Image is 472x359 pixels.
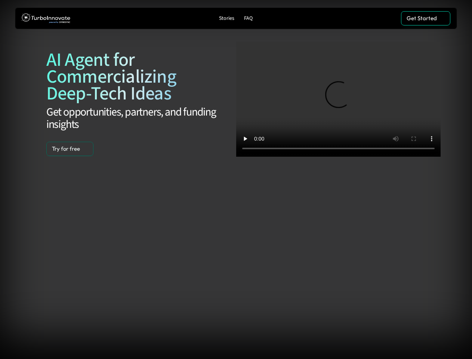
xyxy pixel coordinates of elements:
img: TurboInnovate Logo [22,12,70,25]
a: FAQ [241,13,256,24]
p: FAQ [244,15,253,22]
a: Get Started [401,11,450,25]
p: Stories [219,15,234,22]
a: Stories [216,13,237,24]
p: Get Started [407,15,437,22]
